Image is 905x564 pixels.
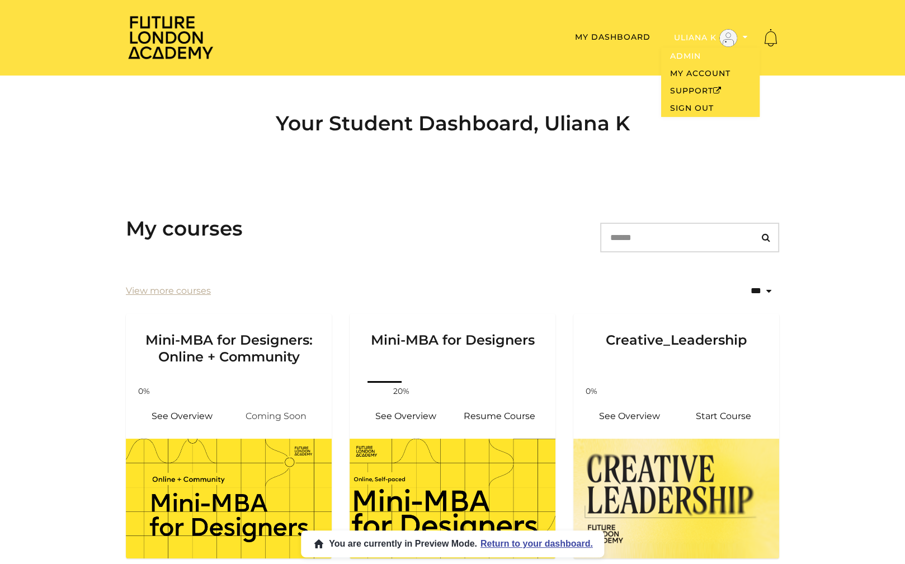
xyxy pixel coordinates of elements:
[126,284,211,298] a: View more courses
[573,314,779,379] a: Creative_Leadership
[713,87,722,95] i: Open in a new window
[661,48,760,65] a: Admin
[582,403,676,430] a: Creative_Leadership: See Overview
[578,386,605,397] span: 0%
[676,403,770,430] a: Creative_Leadership: Resume Course
[671,29,751,48] button: Toggle menu
[301,530,604,557] button: You are currently in Preview Mode.Return to your dashboard.
[452,403,546,430] a: Mini-MBA for Designers: Resume Course
[661,65,760,82] a: My Account
[135,403,229,430] a: Mini-MBA for Designers: Online + Community: See Overview
[587,314,766,365] h3: Creative_Leadership
[702,276,779,305] select: status
[229,403,323,430] span: Coming Soon
[350,314,555,379] a: Mini-MBA for Designers
[139,314,318,365] h3: Mini-MBA for Designers: Online + Community
[363,314,542,365] h3: Mini-MBA for Designers
[126,111,779,135] h2: Your Student Dashboard, Uliana K
[130,386,157,397] span: 0%
[126,15,215,60] img: Home Page
[480,539,593,549] span: Return to your dashboard.
[126,217,243,241] h3: My courses
[661,100,760,117] a: Sign Out
[359,403,452,430] a: Mini-MBA for Designers: See Overview
[661,82,760,100] a: SupportOpen in a new window
[575,32,651,42] a: My Dashboard
[388,386,415,397] span: 20%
